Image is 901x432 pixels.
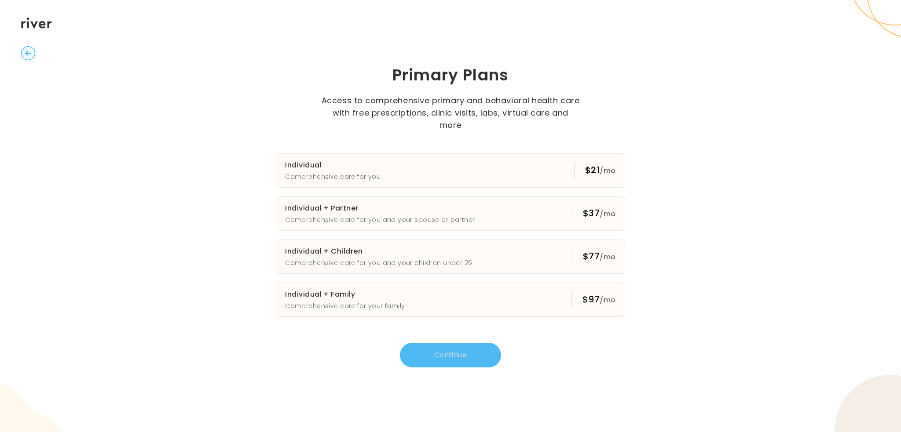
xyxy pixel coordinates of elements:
[232,65,669,86] h1: Primary Plans
[600,295,615,305] span: /mo
[600,252,615,262] span: /mo
[600,166,615,176] span: /mo
[285,245,472,258] h3: Individual + Children
[285,288,405,301] h3: Individual + Family
[285,171,381,182] p: Comprehensive care for you
[583,207,616,220] div: $37
[285,214,475,225] p: Comprehensive care for you and your spouse or partner
[285,159,381,171] h3: Individual
[276,283,625,317] button: Individual + FamilyComprehensive care for your family$97/mo
[276,196,625,231] button: Individual + PartnerComprehensive care for you and your spouse or partner$37/mo
[585,164,616,177] div: $21
[276,153,625,188] button: IndividualComprehensive care for you$21/mo
[583,250,616,263] div: $77
[285,202,475,214] h3: Individual + Partner
[285,301,405,311] p: Comprehensive care for your family
[285,258,472,268] p: Comprehensive care for you and your children under 26
[400,343,501,367] button: Continue
[600,209,615,219] span: /mo
[582,293,616,306] div: $97
[321,94,580,131] p: Access to comprehensive primary and behavioral health care with free prescriptions, clinic visits...
[276,240,625,274] button: Individual + ChildrenComprehensive care for you and your children under 26$77/mo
